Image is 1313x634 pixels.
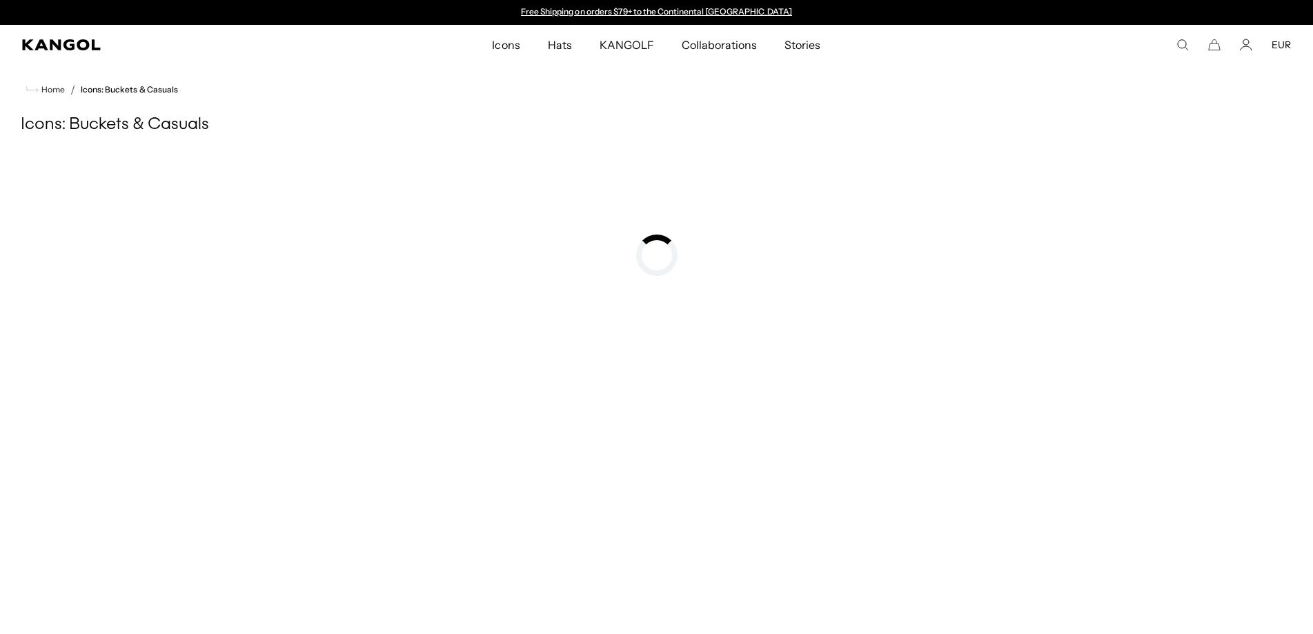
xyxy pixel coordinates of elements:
[534,25,586,65] a: Hats
[548,25,572,65] span: Hats
[1240,39,1252,51] a: Account
[515,7,799,18] div: 1 of 2
[478,25,533,65] a: Icons
[600,25,654,65] span: KANGOLF
[26,83,65,96] a: Home
[21,115,1292,135] h1: Icons: Buckets & Casuals
[771,25,834,65] a: Stories
[65,81,75,98] li: /
[39,85,65,95] span: Home
[515,7,799,18] slideshow-component: Announcement bar
[1208,39,1221,51] button: Cart
[668,25,771,65] a: Collaborations
[784,25,820,65] span: Stories
[515,7,799,18] div: Announcement
[682,25,757,65] span: Collaborations
[1176,39,1189,51] summary: Search here
[521,6,792,17] a: Free Shipping on orders $79+ to the Continental [GEOGRAPHIC_DATA]
[1272,39,1291,51] button: EUR
[492,25,520,65] span: Icons
[81,85,178,95] a: Icons: Buckets & Casuals
[22,39,326,50] a: Kangol
[586,25,668,65] a: KANGOLF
